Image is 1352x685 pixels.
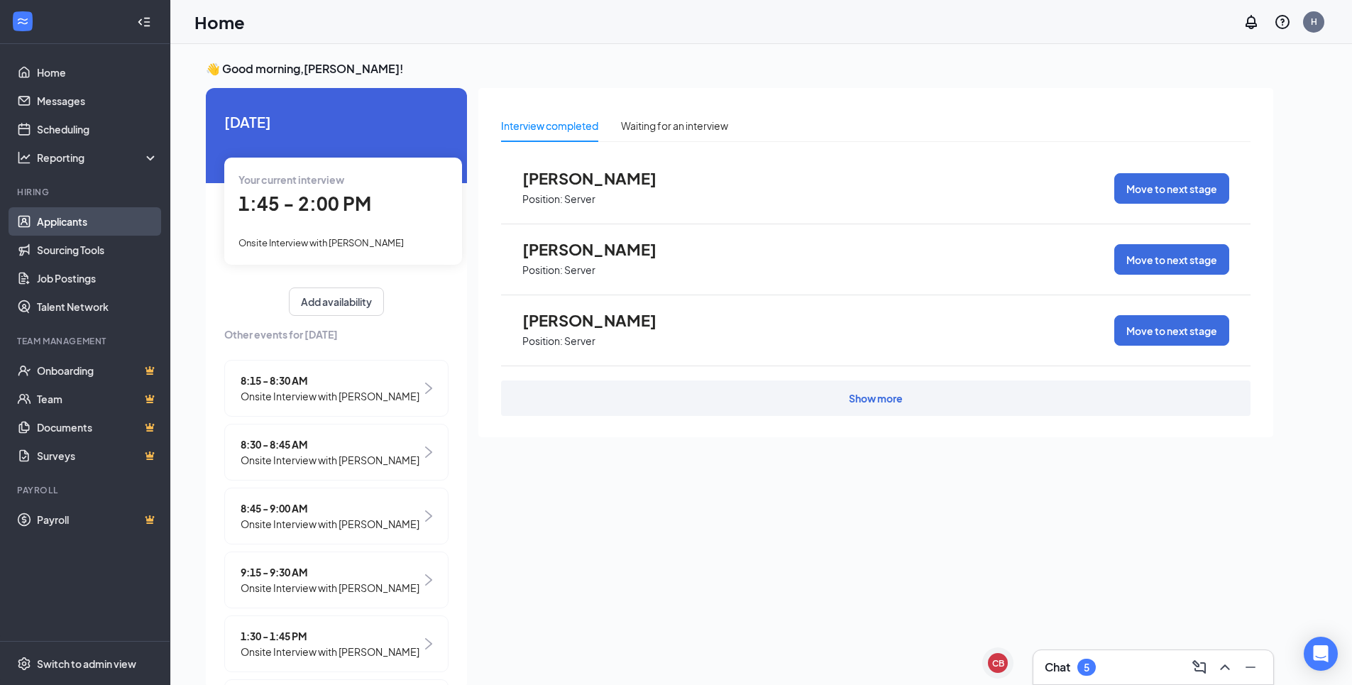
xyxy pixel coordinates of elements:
[37,385,158,413] a: TeamCrown
[241,580,419,596] span: Onsite Interview with [PERSON_NAME]
[522,263,563,277] p: Position:
[1191,659,1208,676] svg: ComposeMessage
[241,628,419,644] span: 1:30 - 1:45 PM
[37,356,158,385] a: OnboardingCrown
[1114,173,1229,204] button: Move to next stage
[1084,662,1089,674] div: 5
[1242,659,1259,676] svg: Minimize
[564,263,595,277] p: Server
[16,14,30,28] svg: WorkstreamLogo
[621,118,728,133] div: Waiting for an interview
[37,292,158,321] a: Talent Network
[1311,16,1317,28] div: H
[1188,656,1211,679] button: ComposeMessage
[37,442,158,470] a: SurveysCrown
[522,169,678,187] span: [PERSON_NAME]
[37,657,136,671] div: Switch to admin view
[522,192,563,206] p: Position:
[17,186,155,198] div: Hiring
[37,505,158,534] a: PayrollCrown
[289,287,384,316] button: Add availability
[1114,244,1229,275] button: Move to next stage
[37,264,158,292] a: Job Postings
[564,334,595,348] p: Server
[238,173,344,186] span: Your current interview
[137,15,151,29] svg: Collapse
[238,192,371,215] span: 1:45 - 2:00 PM
[224,327,449,342] span: Other events for [DATE]
[501,118,598,133] div: Interview completed
[241,452,419,468] span: Onsite Interview with [PERSON_NAME]
[849,391,903,405] div: Show more
[17,484,155,496] div: Payroll
[17,657,31,671] svg: Settings
[37,207,158,236] a: Applicants
[37,115,158,143] a: Scheduling
[37,236,158,264] a: Sourcing Tools
[17,150,31,165] svg: Analysis
[1239,656,1262,679] button: Minimize
[522,311,678,329] span: [PERSON_NAME]
[1114,315,1229,346] button: Move to next stage
[194,10,245,34] h1: Home
[1274,13,1291,31] svg: QuestionInfo
[522,240,678,258] span: [PERSON_NAME]
[37,87,158,115] a: Messages
[241,373,419,388] span: 8:15 - 8:30 AM
[224,111,449,133] span: [DATE]
[37,413,158,442] a: DocumentsCrown
[241,644,419,659] span: Onsite Interview with [PERSON_NAME]
[241,516,419,532] span: Onsite Interview with [PERSON_NAME]
[241,388,419,404] span: Onsite Interview with [PERSON_NAME]
[206,61,1273,77] h3: 👋 Good morning, [PERSON_NAME] !
[241,500,419,516] span: 8:45 - 9:00 AM
[1243,13,1260,31] svg: Notifications
[241,564,419,580] span: 9:15 - 9:30 AM
[1045,659,1070,675] h3: Chat
[238,237,404,248] span: Onsite Interview with [PERSON_NAME]
[522,334,563,348] p: Position:
[1214,656,1236,679] button: ChevronUp
[564,192,595,206] p: Server
[37,58,158,87] a: Home
[992,657,1004,669] div: CB
[1216,659,1233,676] svg: ChevronUp
[241,437,419,452] span: 8:30 - 8:45 AM
[17,335,155,347] div: Team Management
[1304,637,1338,671] div: Open Intercom Messenger
[37,150,159,165] div: Reporting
